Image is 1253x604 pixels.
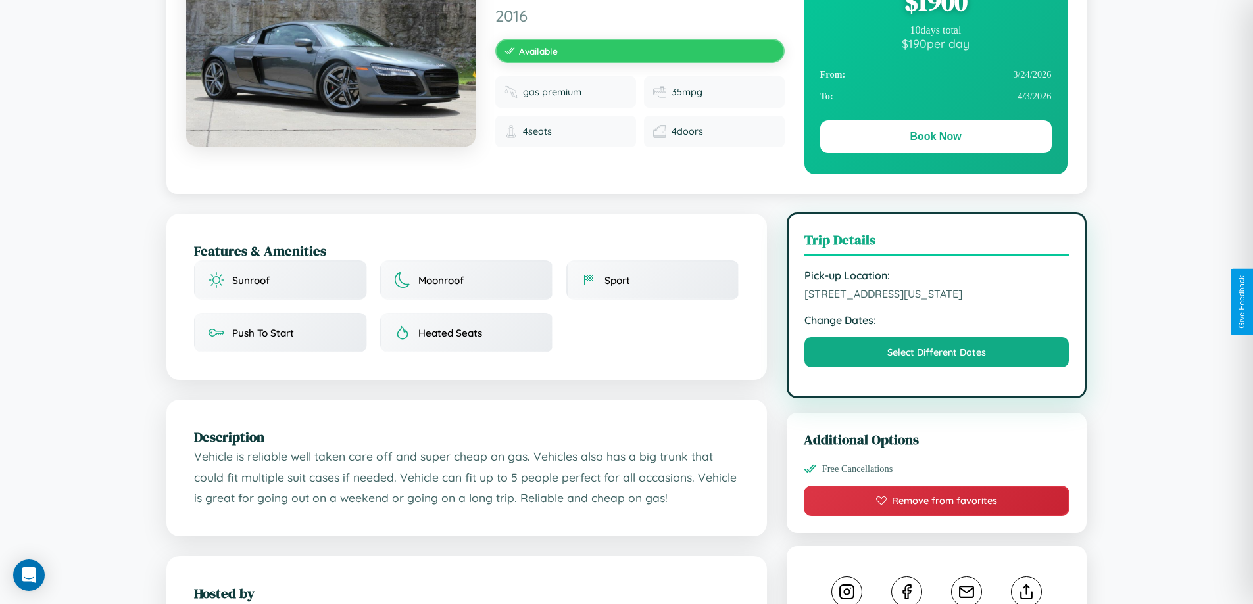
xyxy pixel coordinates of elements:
[418,327,482,339] span: Heated Seats
[194,241,739,260] h2: Features & Amenities
[523,86,581,98] span: gas premium
[804,269,1069,282] strong: Pick-up Location:
[820,69,846,80] strong: From:
[804,430,1070,449] h3: Additional Options
[418,274,464,287] span: Moonroof
[194,446,739,509] p: Vehicle is reliable well taken care off and super cheap on gas. Vehicles also has a big trunk tha...
[820,36,1052,51] div: $ 190 per day
[672,126,703,137] span: 4 doors
[504,125,518,138] img: Seats
[232,274,270,287] span: Sunroof
[194,584,739,603] h2: Hosted by
[194,427,739,446] h2: Description
[1237,275,1246,329] div: Give Feedback
[804,230,1069,256] h3: Trip Details
[504,85,518,99] img: Fuel type
[519,45,558,57] span: Available
[232,327,294,339] span: Push To Start
[495,6,785,26] span: 2016
[820,120,1052,153] button: Book Now
[13,559,45,591] div: Open Intercom Messenger
[523,126,552,137] span: 4 seats
[604,274,630,287] span: Sport
[820,85,1052,107] div: 4 / 3 / 2026
[804,287,1069,300] span: [STREET_ADDRESS][US_STATE]
[804,486,1070,516] button: Remove from favorites
[804,337,1069,367] button: Select Different Dates
[820,24,1052,36] div: 10 days total
[653,125,666,138] img: Doors
[804,314,1069,327] strong: Change Dates:
[822,463,893,475] span: Free Cancellations
[820,91,833,102] strong: To:
[653,85,666,99] img: Fuel efficiency
[672,86,702,98] span: 35 mpg
[820,64,1052,85] div: 3 / 24 / 2026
